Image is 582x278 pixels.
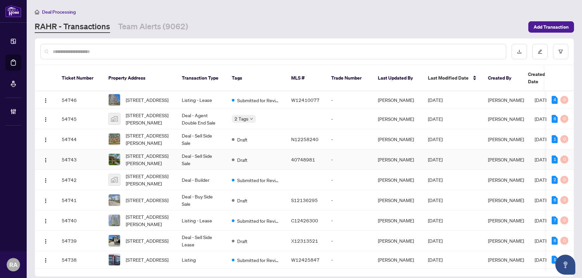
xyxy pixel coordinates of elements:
[237,197,247,204] span: Draft
[373,170,423,190] td: [PERSON_NAME]
[35,21,110,33] a: RAHR - Transactions
[523,65,569,91] th: Created Date
[558,49,563,54] span: filter
[40,195,51,205] button: Logo
[109,194,120,206] img: thumbnail-img
[373,65,423,91] th: Last Updated By
[5,5,21,17] img: logo
[373,109,423,129] td: [PERSON_NAME]
[488,116,524,122] span: [PERSON_NAME]
[326,91,373,109] td: -
[428,136,443,142] span: [DATE]
[373,129,423,149] td: [PERSON_NAME]
[237,237,247,245] span: Draft
[428,156,443,162] span: [DATE]
[237,97,280,104] span: Submitted for Review
[373,251,423,269] td: [PERSON_NAME]
[176,91,226,109] td: Listing - Lease
[560,196,568,204] div: 0
[56,210,103,231] td: 54740
[560,115,568,123] div: 0
[428,97,443,103] span: [DATE]
[109,254,120,265] img: thumbnail-img
[488,136,524,142] span: [PERSON_NAME]
[56,190,103,210] td: 54741
[534,22,569,32] span: Add Transaction
[126,213,171,228] span: [STREET_ADDRESS][PERSON_NAME]
[326,149,373,170] td: -
[552,135,558,143] div: 1
[176,170,226,190] td: Deal - Builder
[126,172,171,187] span: [STREET_ADDRESS][PERSON_NAME]
[488,238,524,244] span: [PERSON_NAME]
[535,156,549,162] span: [DATE]
[535,136,549,142] span: [DATE]
[176,231,226,251] td: Deal - Sell Side Lease
[553,44,568,59] button: filter
[176,109,226,129] td: Deal - Agent Double End Sale
[326,109,373,129] td: -
[109,113,120,125] img: thumbnail-img
[118,21,188,33] a: Team Alerts (9062)
[126,152,171,167] span: [STREET_ADDRESS][PERSON_NAME]
[35,10,39,14] span: home
[43,178,48,183] img: Logo
[291,156,315,162] span: 40748981
[560,96,568,104] div: 0
[126,256,168,263] span: [STREET_ADDRESS]
[373,149,423,170] td: [PERSON_NAME]
[43,239,48,244] img: Logo
[9,260,18,269] span: RA
[535,257,549,263] span: [DATE]
[326,210,373,231] td: -
[40,134,51,144] button: Logo
[552,96,558,104] div: 4
[373,190,423,210] td: [PERSON_NAME]
[552,196,558,204] div: 6
[43,218,48,224] img: Logo
[291,136,319,142] span: N12258240
[428,74,469,82] span: Last Modified Date
[552,256,558,264] div: 1
[40,235,51,246] button: Logo
[528,71,556,85] span: Created Date
[291,238,318,244] span: X12313521
[126,132,171,146] span: [STREET_ADDRESS][PERSON_NAME]
[56,231,103,251] td: 54739
[552,237,558,245] div: 6
[552,115,558,123] div: 6
[517,49,522,54] span: download
[126,196,168,204] span: [STREET_ADDRESS]
[483,65,523,91] th: Created By
[56,129,103,149] td: 54744
[488,97,524,103] span: [PERSON_NAME]
[176,129,226,149] td: Deal - Sell Side Sale
[488,257,524,263] span: [PERSON_NAME]
[528,21,574,33] button: Add Transaction
[538,49,542,54] span: edit
[40,95,51,105] button: Logo
[326,170,373,190] td: -
[176,251,226,269] td: Listing
[176,65,226,91] th: Transaction Type
[560,155,568,163] div: 0
[40,114,51,124] button: Logo
[103,65,176,91] th: Property Address
[373,231,423,251] td: [PERSON_NAME]
[552,176,558,184] div: 2
[428,238,443,244] span: [DATE]
[176,210,226,231] td: Listing - Lease
[43,137,48,142] img: Logo
[234,115,248,123] span: 2 Tags
[428,217,443,223] span: [DATE]
[40,254,51,265] button: Logo
[126,96,168,104] span: [STREET_ADDRESS]
[109,174,120,185] img: thumbnail-img
[555,255,575,275] button: Open asap
[326,251,373,269] td: -
[286,65,326,91] th: MLS #
[488,197,524,203] span: [PERSON_NAME]
[373,91,423,109] td: [PERSON_NAME]
[250,117,253,121] span: down
[237,256,280,264] span: Submitted for Review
